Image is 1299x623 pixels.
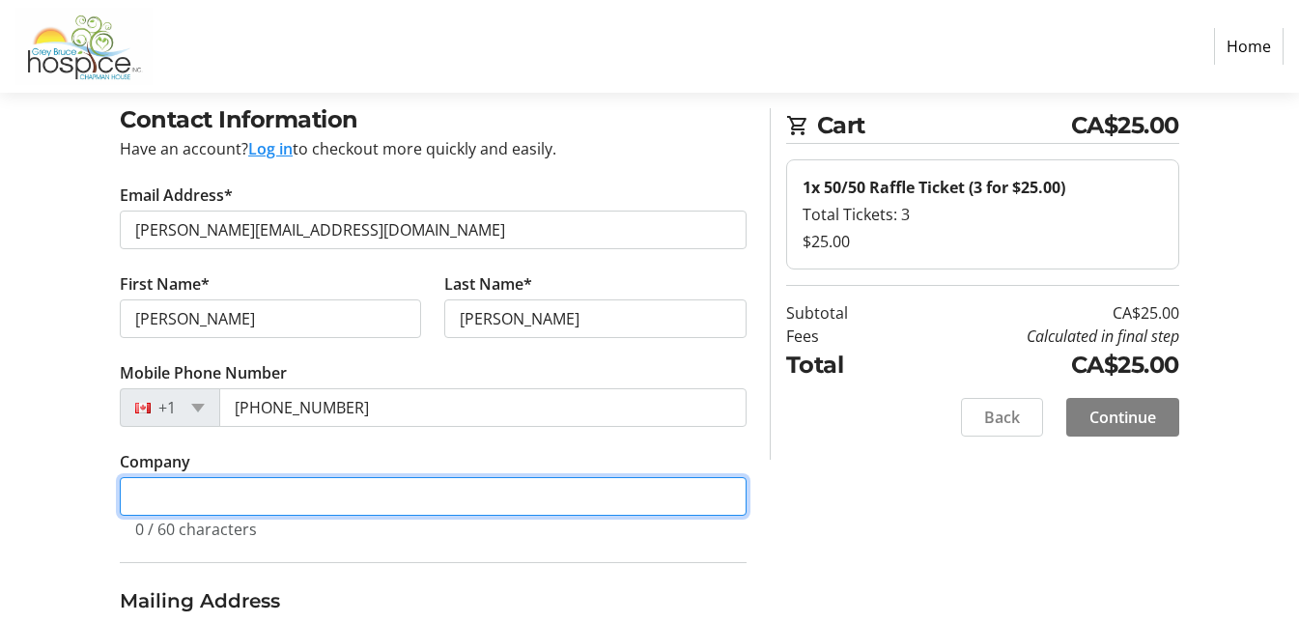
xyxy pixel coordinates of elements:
[120,102,747,137] h2: Contact Information
[899,301,1179,325] td: CA$25.00
[1066,398,1179,437] button: Continue
[120,450,190,473] label: Company
[120,184,233,207] label: Email Address*
[899,325,1179,348] td: Calculated in final step
[803,177,1065,198] strong: 1x 50/50 Raffle Ticket (3 for $25.00)
[248,137,293,160] button: Log in
[1089,406,1156,429] span: Continue
[120,272,210,296] label: First Name*
[786,301,899,325] td: Subtotal
[120,137,747,160] div: Have an account? to checkout more quickly and easily.
[817,108,1071,143] span: Cart
[803,203,1163,226] div: Total Tickets: 3
[786,325,899,348] td: Fees
[1214,28,1284,65] a: Home
[120,586,747,615] h3: Mailing Address
[961,398,1043,437] button: Back
[984,406,1020,429] span: Back
[1071,108,1179,143] span: CA$25.00
[120,361,287,384] label: Mobile Phone Number
[444,272,532,296] label: Last Name*
[135,519,257,540] tr-character-limit: 0 / 60 characters
[15,8,153,85] img: Grey Bruce Hospice's Logo
[899,348,1179,382] td: CA$25.00
[219,388,747,427] input: (506) 234-5678
[786,348,899,382] td: Total
[803,230,1163,253] div: $25.00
